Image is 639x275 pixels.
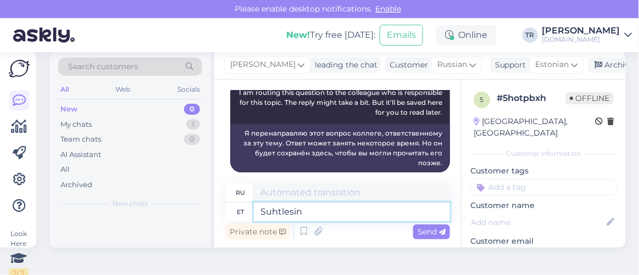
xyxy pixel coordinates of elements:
div: [GEOGRAPHIC_DATA], [GEOGRAPHIC_DATA] [474,116,595,139]
input: Add a tag [470,179,617,195]
div: TR [523,27,538,43]
img: Askly Logo [9,60,30,77]
div: All [58,82,71,97]
span: New chats [113,199,148,209]
p: Customer email [470,235,617,247]
span: Offline [565,92,614,104]
p: Customer tags [470,165,617,177]
span: Enable [372,4,404,14]
div: All [60,164,70,175]
div: # 5hotpbxh [497,92,565,105]
div: Try free [DATE]: [286,29,375,42]
span: [PERSON_NAME] [230,59,296,71]
div: ru [236,183,245,202]
div: New [60,104,77,115]
span: Russian [437,59,467,71]
span: 5 [480,96,484,104]
span: Estonian [536,59,569,71]
div: 1 [186,119,200,130]
p: Customer name [470,200,617,211]
div: Customer information [470,149,617,159]
b: New! [286,30,310,40]
a: [PERSON_NAME][DOMAIN_NAME] [542,26,632,44]
span: I am routing this question to the colleague who is responsible for this topic. The reply might ta... [239,88,444,116]
div: [PERSON_NAME] [542,26,620,35]
div: My chats [60,119,92,130]
div: Я перенаправляю этот вопрос коллеге, ответственному за эту тему. Ответ может занять некоторое вре... [230,124,450,172]
div: Team chats [60,134,101,145]
p: [EMAIL_ADDRESS][DOMAIN_NAME] [470,247,617,259]
input: Add name [471,216,604,228]
div: Support [491,59,526,71]
span: Search customers [68,61,138,72]
div: Archived [60,179,92,190]
div: [DOMAIN_NAME] [542,35,620,44]
div: AI Assistant [60,149,101,160]
div: 0 [184,134,200,145]
span: 9:37 [405,173,447,181]
div: Online [436,25,496,45]
div: Socials [175,82,202,97]
span: Send [418,227,446,237]
button: Emails [380,25,423,46]
textarea: Suhtlesin [254,203,450,221]
div: Web [114,82,133,97]
div: 0 [184,104,200,115]
div: leading the chat [310,59,377,71]
div: et [237,203,244,221]
div: Customer [385,59,428,71]
div: Private note [225,225,290,239]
